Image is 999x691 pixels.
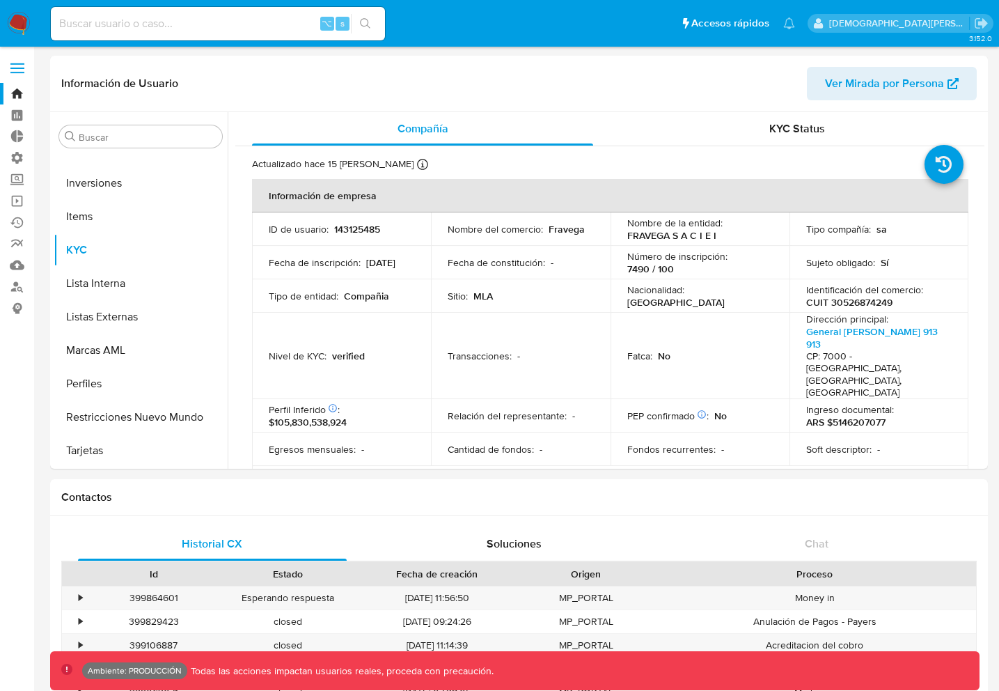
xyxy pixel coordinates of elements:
[807,67,977,100] button: Ver Mirada por Persona
[825,67,944,100] span: Ver Mirada por Persona
[528,567,643,581] div: Origen
[519,634,653,657] div: MP_PORTAL
[448,223,543,235] p: Nombre del comercio :
[398,121,448,137] span: Compañía
[714,410,727,422] p: No
[361,443,364,456] p: -
[221,634,355,657] div: closed
[334,223,380,235] p: 143125485
[448,410,567,422] p: Relación del representante :
[806,443,872,456] p: Soft descriptor :
[54,401,228,434] button: Restricciones Nuevo Mundo
[269,443,356,456] p: Egresos mensuales :
[96,567,211,581] div: Id
[877,443,880,456] p: -
[806,313,888,325] p: Dirección principal :
[79,131,217,143] input: Buscar
[627,443,716,456] p: Fondos recurrentes :
[187,665,494,678] p: Todas las acciones impactan usuarios reales, proceda con precaución.
[876,223,887,235] p: sa
[182,536,242,552] span: Historial CX
[487,536,542,552] span: Soluciones
[356,610,519,633] div: [DATE] 09:24:26
[654,634,976,657] div: Acreditacion del cobro
[691,16,769,31] span: Accesos rápidos
[86,610,221,633] div: 399829423
[627,350,652,362] p: Fatca :
[79,639,82,652] div: •
[54,233,228,267] button: KYC
[974,16,989,31] a: Salir
[881,256,888,269] p: Sí
[79,615,82,628] div: •
[540,443,542,456] p: -
[269,415,347,429] span: $105,830,538,924
[627,410,709,422] p: PEP confirmado :
[269,290,338,302] p: Tipo de entidad :
[654,610,976,633] div: Anulación de Pagos - Payers
[252,157,414,171] p: Actualizado hace 15 [PERSON_NAME]
[806,296,892,309] p: CUIT 30526874249
[54,166,228,200] button: Inversiones
[806,416,886,428] p: ARS $5146207077
[783,17,795,29] a: Notificaciones
[322,17,332,30] span: ⌥
[88,668,182,674] p: Ambiente: PRODUCCIÓN
[51,15,385,33] input: Buscar usuario o caso...
[519,610,653,633] div: MP_PORTAL
[806,223,871,235] p: Tipo compañía :
[340,17,345,30] span: s
[86,634,221,657] div: 399106887
[344,290,389,302] p: Compañia
[365,567,510,581] div: Fecha de creación
[627,217,723,229] p: Nombre de la entidad :
[221,610,355,633] div: closed
[627,250,727,263] p: Número de inscripción :
[269,350,327,362] p: Nivel de KYC :
[269,256,361,269] p: Fecha de inscripción :
[356,634,519,657] div: [DATE] 11:14:39
[86,587,221,610] div: 399864601
[448,290,468,302] p: Sitio :
[269,223,329,235] p: ID de usuario :
[473,290,493,302] p: MLA
[61,490,977,504] h1: Contactos
[79,591,82,605] div: •
[806,403,894,416] p: Ingreso documental :
[627,296,725,309] p: [GEOGRAPHIC_DATA]
[54,367,228,401] button: Perfiles
[654,587,976,610] div: Money in
[806,284,923,296] p: Identificación del comercio :
[829,17,970,30] p: jesus.vallezarante@mercadolibre.com.co
[658,350,670,362] p: No
[351,14,379,33] button: search-icon
[448,443,534,456] p: Cantidad de fondos :
[806,350,946,399] h4: CP: 7000 - [GEOGRAPHIC_DATA], [GEOGRAPHIC_DATA], [GEOGRAPHIC_DATA]
[721,443,724,456] p: -
[627,263,674,275] p: 7490 / 100
[519,587,653,610] div: MP_PORTAL
[54,267,228,300] button: Lista Interna
[627,229,716,242] p: FRAVEGA S A C I E I
[806,256,875,269] p: Sujeto obligado :
[54,200,228,233] button: Items
[54,300,228,334] button: Listas Externas
[549,223,585,235] p: Fravega
[663,567,966,581] div: Proceso
[769,121,825,137] span: KYC Status
[805,536,828,552] span: Chat
[627,284,684,296] p: Nacionalidad :
[517,350,520,362] p: -
[269,403,340,416] p: Perfil Inferido :
[65,131,76,142] button: Buscar
[448,256,545,269] p: Fecha de constitución :
[551,256,553,269] p: -
[221,587,355,610] div: Esperando respuesta
[252,179,968,212] th: Información de empresa
[332,350,365,362] p: verified
[61,77,178,91] h1: Información de Usuario
[572,410,575,422] p: -
[806,325,938,351] a: General [PERSON_NAME] 913 913
[448,350,512,362] p: Transacciones :
[230,567,345,581] div: Estado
